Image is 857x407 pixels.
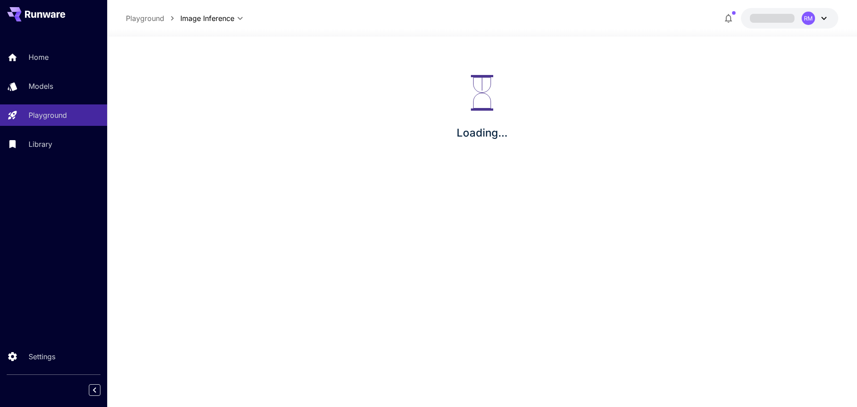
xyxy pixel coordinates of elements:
p: Models [29,81,53,91]
button: Collapse sidebar [89,384,100,396]
nav: breadcrumb [126,13,180,24]
p: Settings [29,351,55,362]
p: Home [29,52,49,62]
button: RM [741,8,838,29]
p: Playground [29,110,67,120]
p: Library [29,139,52,150]
span: Image Inference [180,13,234,24]
div: Collapse sidebar [96,382,107,398]
div: RM [802,12,815,25]
a: Playground [126,13,164,24]
p: Loading... [457,125,508,141]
